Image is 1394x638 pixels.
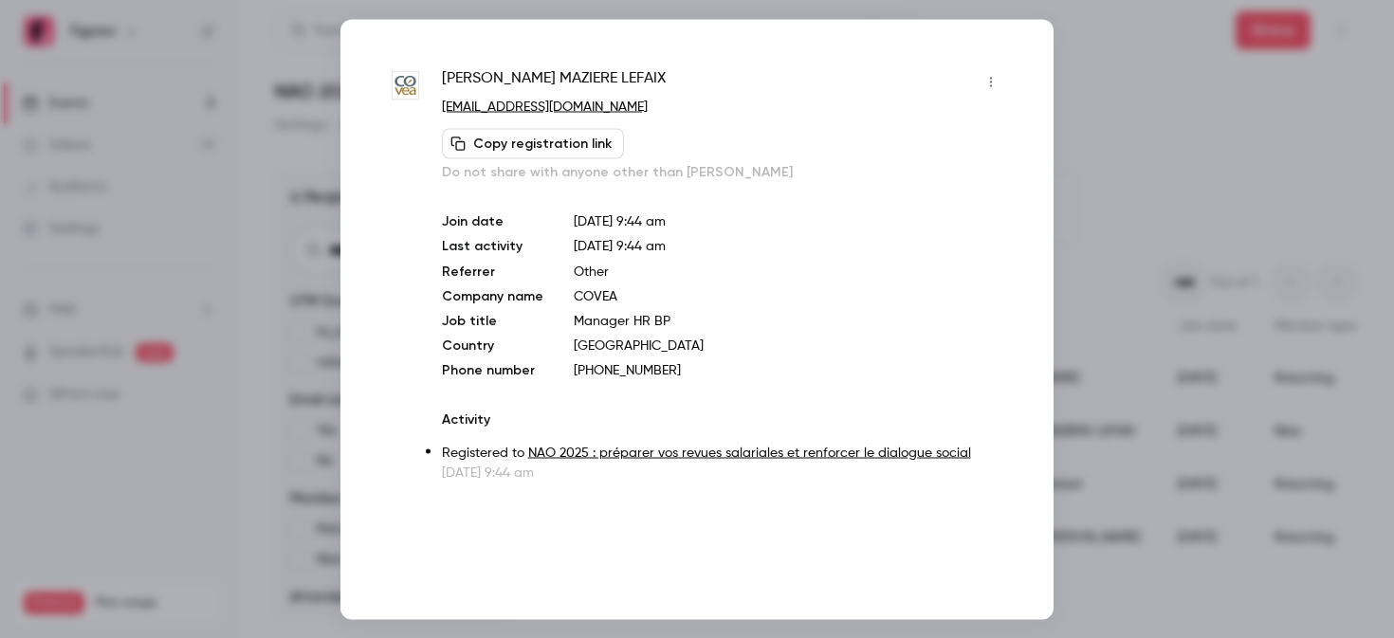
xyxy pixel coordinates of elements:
[442,66,666,97] span: [PERSON_NAME] MAZIERE LEFAIX
[442,410,1006,428] p: Activity
[442,262,543,281] p: Referrer
[442,162,1006,181] p: Do not share with anyone other than [PERSON_NAME]
[442,211,543,230] p: Join date
[442,311,543,330] p: Job title
[442,463,1006,482] p: [DATE] 9:44 am
[442,443,1006,463] p: Registered to
[442,336,543,355] p: Country
[574,239,666,252] span: [DATE] 9:44 am
[574,262,1006,281] p: Other
[574,311,1006,330] p: Manager HR BP
[574,360,1006,379] p: [PHONE_NUMBER]
[388,68,423,103] img: covea.fr
[442,360,543,379] p: Phone number
[442,236,543,256] p: Last activity
[442,286,543,305] p: Company name
[574,336,1006,355] p: [GEOGRAPHIC_DATA]
[442,100,648,113] a: [EMAIL_ADDRESS][DOMAIN_NAME]
[528,446,971,459] a: NAO 2025 : préparer vos revues salariales et renforcer le dialogue social
[574,211,1006,230] p: [DATE] 9:44 am
[574,286,1006,305] p: COVEA
[442,128,624,158] button: Copy registration link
